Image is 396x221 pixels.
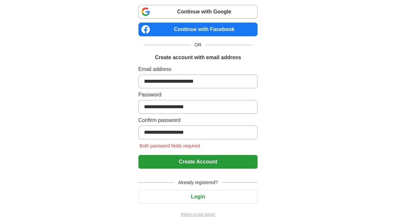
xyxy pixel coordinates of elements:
[155,54,241,61] h1: Create account with email address
[138,116,258,124] label: Confirm password
[138,190,258,204] button: Login
[138,91,258,99] label: Password
[138,155,258,169] button: Create Account
[138,65,258,73] label: Email address
[191,42,206,48] span: OR
[138,194,258,199] a: Login
[138,5,258,19] a: Continue with Google
[174,179,222,186] span: Already registered?
[138,143,201,148] span: Both password fields required
[138,212,258,217] a: Return to job advert
[138,23,258,36] a: Continue with Facebook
